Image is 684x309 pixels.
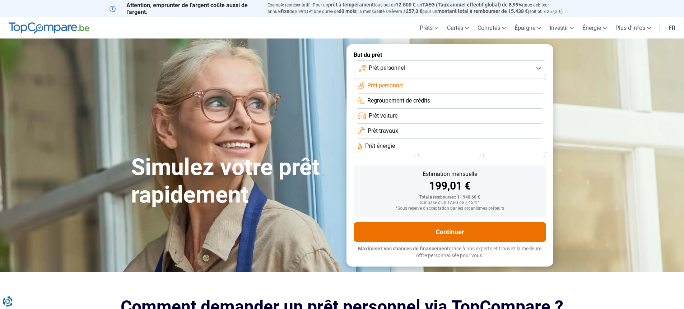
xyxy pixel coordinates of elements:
a: fr [664,17,680,38]
button: Prêt personnel [354,60,546,76]
span: 24 mois [506,151,522,155]
span: Prêt énergie [365,142,395,150]
div: Estimation mensuelle [359,171,540,177]
a: Plus d'infos [611,17,655,38]
p: grâce à nos experts et trouvez la meilleure offre personnalisée pour vous. [354,245,546,259]
a: Cartes [443,17,473,38]
div: Total à rembourser: 11 940,60 € [359,195,540,200]
p: Attention, emprunter de l'argent coûte aussi de l'argent. [110,2,259,15]
span: 60 mois [339,8,357,14]
span: 12.500 € [396,2,415,8]
a: Énergie [578,17,611,38]
label: But du prêt [354,51,546,58]
span: TAEG (Taux annuel effectif global) de 8,99% [422,2,522,8]
span: Prêt travaux [368,127,398,135]
div: 199,01 € [359,181,540,191]
a: Épargne [510,17,545,38]
span: Prêt personnel [369,64,405,72]
span: 36 mois [377,151,392,155]
div: Sur base d'un TAEG de 7,45 %* [359,200,540,205]
span: 257,3 € [406,8,422,14]
button: Continuer [354,222,546,242]
span: Maximisez vos chances de financement [358,246,449,251]
span: montant total à rembourser de 15.438 € [437,8,528,14]
span: fixe [281,8,289,14]
span: Regroupement de crédits [367,97,430,105]
span: 30 mois [441,151,457,155]
span: Prêt voiture [369,112,397,120]
a: Investir [545,17,578,38]
h1: Simulez votre prêt rapidement [131,154,338,209]
a: Comptes [473,17,510,38]
p: Exemple représentatif : Pour un tous but de , un (taux débiteur annuel de 8,99%) et une durée de ... [267,2,575,15]
span: prêt à tempérament [328,2,374,8]
span: Prêt personnel [367,82,404,90]
img: TopCompare [9,22,89,34]
a: Prêts [415,17,443,38]
div: *Sous réserve d'acceptation par les organismes prêteurs [359,206,540,211]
